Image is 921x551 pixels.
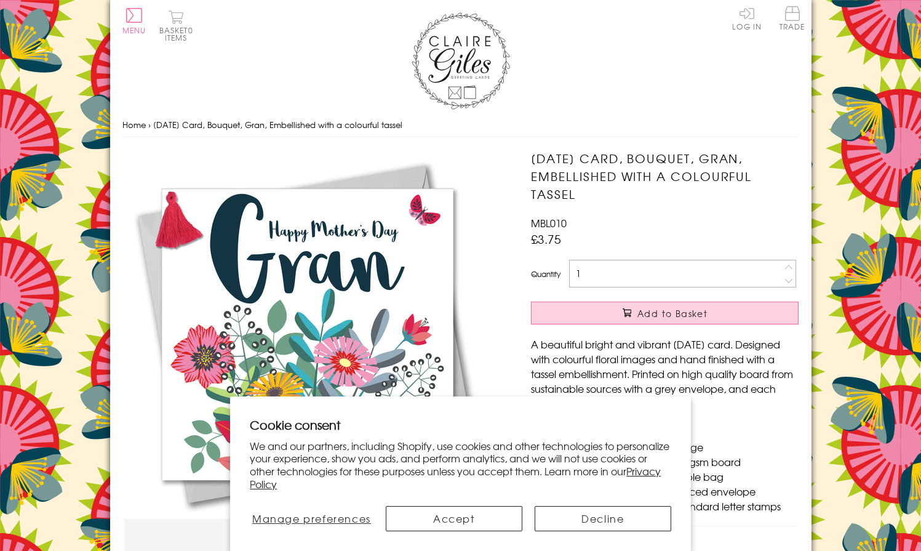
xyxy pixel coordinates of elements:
[159,10,193,41] button: Basket0 items
[412,12,510,110] img: Claire Giles Greetings Cards
[250,440,671,491] p: We and our partners, including Shopify, use cookies and other technologies to personalize your ex...
[165,25,193,43] span: 0 items
[531,215,567,230] span: MBL010
[250,416,671,433] h2: Cookie consent
[779,6,805,30] span: Trade
[153,119,402,131] span: [DATE] Card, Bouquet, Gran, Embellished with a colourful tassel
[122,8,146,34] button: Menu
[386,506,522,531] button: Accept
[531,230,561,247] span: £3.75
[779,6,805,33] a: Trade
[122,150,492,519] img: Mother's Day Card, Bouquet, Gran, Embellished with a colourful tassel
[122,113,799,138] nav: breadcrumbs
[637,307,708,320] span: Add to Basket
[531,337,799,411] p: A beautiful bright and vibrant [DATE] card. Designed with colourful floral images and hand finish...
[250,506,373,531] button: Manage preferences
[148,119,151,131] span: ›
[535,506,671,531] button: Decline
[531,268,560,280] label: Quantity
[252,511,371,526] span: Manage preferences
[531,302,799,324] button: Add to Basket
[732,6,762,30] a: Log In
[122,25,146,36] span: Menu
[122,119,146,131] a: Home
[531,150,799,203] h1: [DATE] Card, Bouquet, Gran, Embellished with a colourful tassel
[250,464,661,491] a: Privacy Policy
